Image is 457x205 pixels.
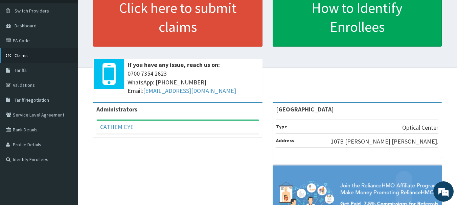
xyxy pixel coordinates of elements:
[143,87,236,95] a: [EMAIL_ADDRESS][DOMAIN_NAME]
[276,105,334,113] strong: [GEOGRAPHIC_DATA]
[276,124,287,130] b: Type
[276,137,294,144] b: Address
[15,52,28,58] span: Claims
[100,123,134,131] a: CATHEM EYE
[128,61,220,69] b: If you have any issue, reach us on:
[15,23,37,29] span: Dashboard
[128,69,259,95] span: 0700 7354 2623 WhatsApp: [PHONE_NUMBER] Email:
[15,67,27,73] span: Tariffs
[15,97,49,103] span: Tariff Negotiation
[111,3,127,20] div: Minimize live chat window
[35,38,114,47] div: Chat with us now
[15,8,49,14] span: Switch Providers
[3,135,129,158] textarea: Type your message and hit 'Enter'
[13,34,27,51] img: d_794563401_company_1708531726252_794563401
[96,105,137,113] b: Administrators
[402,123,438,132] p: Optical Center
[39,60,93,128] span: We're online!
[331,137,438,146] p: 107B [PERSON_NAME] [PERSON_NAME].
